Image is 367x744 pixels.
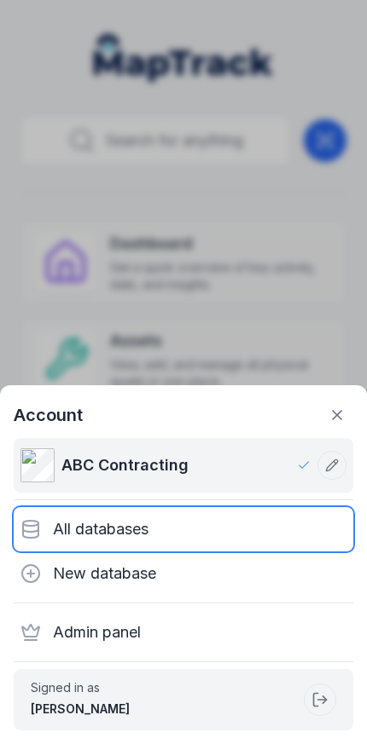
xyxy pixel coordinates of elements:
a: ABC Contracting [20,448,311,482]
div: Admin panel [14,610,353,655]
div: New database [14,551,353,596]
strong: [PERSON_NAME] [31,701,130,716]
span: ABC Contracting [61,453,189,477]
div: All databases [14,507,353,551]
strong: Account [14,403,83,427]
span: Signed in as [31,679,297,696]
